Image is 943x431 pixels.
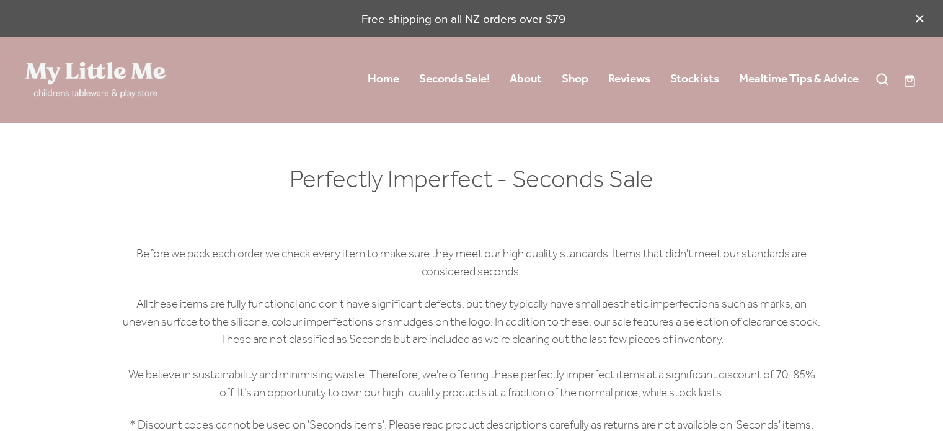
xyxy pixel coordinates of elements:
a: About [510,68,542,91]
a: My Little Me Ltd homepage [25,62,204,98]
a: Seconds Sale! [419,68,490,91]
a: Reviews [608,68,650,91]
a: Stockists [670,68,719,91]
h1: Perfectly Imperfect - Seconds Sale [121,166,823,196]
a: Shop [562,68,588,91]
p: All these items are fully functional and don't have significant defects, but they typically have ... [121,296,823,417]
p: Free shipping on all NZ orders over $79 [25,11,901,27]
a: Home [368,68,399,91]
a: Mealtime Tips & Advice [739,68,859,91]
p: Before we pack each order we check every item to make sure they meet our high quality standards. ... [121,246,823,296]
